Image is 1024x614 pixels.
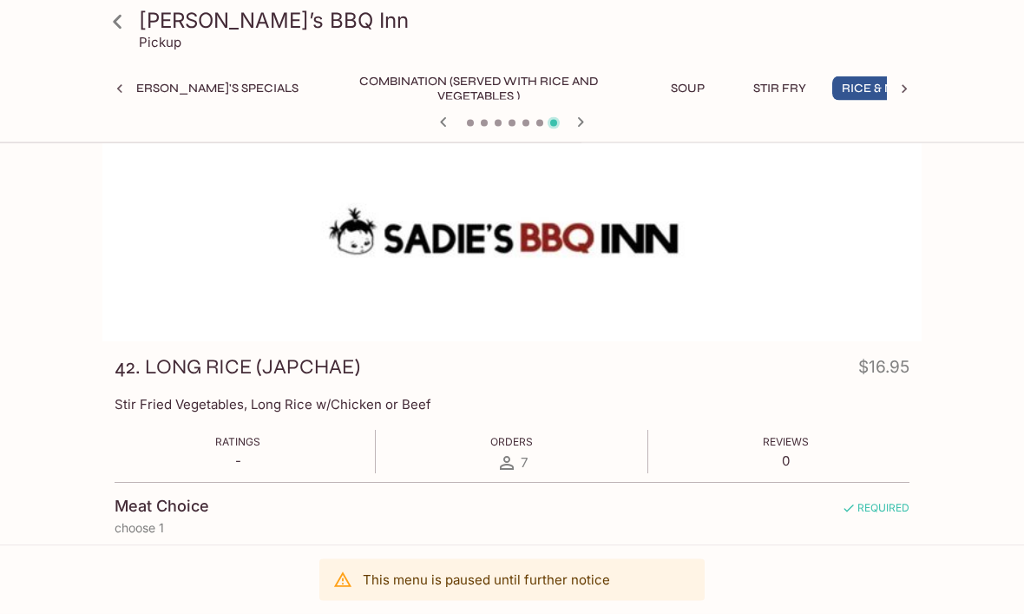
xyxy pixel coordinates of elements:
span: 7 [521,455,528,472]
h4: $16.95 [858,354,909,388]
h4: Meat Choice [115,498,209,517]
button: [PERSON_NAME]'s Specials [115,76,308,101]
p: Stir Fried Vegetables, Long Rice w/Chicken or Beef [115,397,909,413]
span: Ratings [215,436,260,449]
p: choose 1 [115,522,909,536]
h3: [PERSON_NAME]’s BBQ Inn [139,7,915,34]
span: REQUIRED [842,502,909,522]
p: This menu is paused until further notice [363,571,610,588]
p: 0 [763,453,809,470]
p: - [215,453,260,470]
button: Combination (Served with Rice and Vegetables ) [322,76,634,101]
button: Stir Fry [740,76,818,101]
button: Rice & Noodles [832,76,953,101]
p: Pickup [139,34,181,50]
h3: 42. LONG RICE (JAPCHAE) [115,354,360,381]
span: Reviews [763,436,809,449]
span: Orders [490,436,533,449]
button: Soup [648,76,726,101]
div: 42. LONG RICE (JAPCHAE) [102,112,922,342]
